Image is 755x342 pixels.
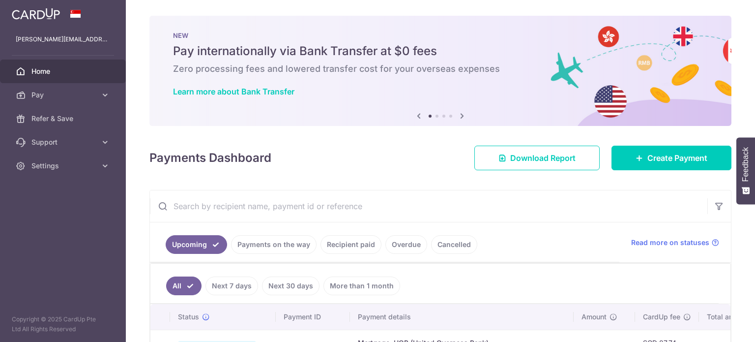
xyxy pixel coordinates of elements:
a: Overdue [385,235,427,254]
a: Next 30 days [262,277,319,295]
th: Payment details [350,304,574,330]
input: Search by recipient name, payment id or reference [150,190,707,222]
p: NEW [173,31,708,39]
a: Read more on statuses [631,238,719,248]
span: Refer & Save [31,114,96,124]
p: [PERSON_NAME][EMAIL_ADDRESS][DOMAIN_NAME] [16,34,110,44]
a: All [166,277,202,295]
span: Settings [31,161,96,171]
h6: Zero processing fees and lowered transfer cost for your overseas expenses [173,63,708,75]
img: CardUp [12,8,60,20]
span: Support [31,137,96,147]
span: Create Payment [647,152,707,164]
span: Feedback [741,147,750,182]
a: Learn more about Bank Transfer [173,87,294,96]
img: Bank transfer banner [149,16,731,126]
h4: Payments Dashboard [149,149,271,167]
iframe: Opens a widget where you can find more information [692,312,745,337]
span: Amount [581,312,607,322]
button: Feedback - Show survey [736,137,755,204]
a: Cancelled [431,235,477,254]
a: More than 1 month [323,277,400,295]
span: CardUp fee [643,312,680,322]
a: Recipient paid [320,235,381,254]
a: Create Payment [611,146,731,170]
span: Home [31,66,96,76]
h5: Pay internationally via Bank Transfer at $0 fees [173,43,708,59]
span: Pay [31,90,96,100]
span: Total amt. [707,312,739,322]
span: Status [178,312,199,322]
a: Download Report [474,146,600,170]
a: Upcoming [166,235,227,254]
span: Download Report [510,152,576,164]
span: Read more on statuses [631,238,709,248]
th: Payment ID [276,304,350,330]
a: Payments on the way [231,235,317,254]
a: Next 7 days [205,277,258,295]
